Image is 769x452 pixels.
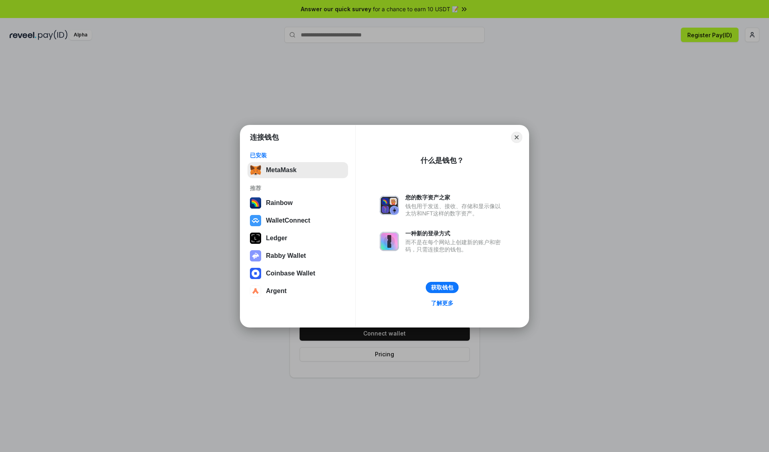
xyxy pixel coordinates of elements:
[266,167,296,174] div: MetaMask
[511,132,522,143] button: Close
[266,252,306,259] div: Rabby Wallet
[380,196,399,215] img: svg+xml,%3Csvg%20xmlns%3D%22http%3A%2F%2Fwww.w3.org%2F2000%2Fsvg%22%20fill%3D%22none%22%20viewBox...
[405,239,505,253] div: 而不是在每个网站上创建新的账户和密码，只需连接您的钱包。
[266,287,287,295] div: Argent
[250,152,346,159] div: 已安装
[250,197,261,209] img: svg+xml,%3Csvg%20width%3D%22120%22%20height%3D%22120%22%20viewBox%3D%220%200%20120%20120%22%20fil...
[266,217,310,224] div: WalletConnect
[405,230,505,237] div: 一种新的登录方式
[248,213,348,229] button: WalletConnect
[250,133,279,142] h1: 连接钱包
[250,233,261,244] img: svg+xml,%3Csvg%20xmlns%3D%22http%3A%2F%2Fwww.w3.org%2F2000%2Fsvg%22%20width%3D%2228%22%20height%3...
[250,185,346,192] div: 推荐
[248,195,348,211] button: Rainbow
[426,298,458,308] a: 了解更多
[250,285,261,297] img: svg+xml,%3Csvg%20width%3D%2228%22%20height%3D%2228%22%20viewBox%3D%220%200%2028%2028%22%20fill%3D...
[248,265,348,281] button: Coinbase Wallet
[431,284,453,291] div: 获取钱包
[421,156,464,165] div: 什么是钱包？
[248,162,348,178] button: MetaMask
[248,283,348,299] button: Argent
[266,270,315,277] div: Coinbase Wallet
[266,235,287,242] div: Ledger
[248,248,348,264] button: Rabby Wallet
[250,165,261,176] img: svg+xml,%3Csvg%20fill%3D%22none%22%20height%3D%2233%22%20viewBox%3D%220%200%2035%2033%22%20width%...
[426,282,459,293] button: 获取钱包
[380,232,399,251] img: svg+xml,%3Csvg%20xmlns%3D%22http%3A%2F%2Fwww.w3.org%2F2000%2Fsvg%22%20fill%3D%22none%22%20viewBox...
[405,194,505,201] div: 您的数字资产之家
[405,203,505,217] div: 钱包用于发送、接收、存储和显示像以太坊和NFT这样的数字资产。
[250,268,261,279] img: svg+xml,%3Csvg%20width%3D%2228%22%20height%3D%2228%22%20viewBox%3D%220%200%2028%2028%22%20fill%3D...
[250,215,261,226] img: svg+xml,%3Csvg%20width%3D%2228%22%20height%3D%2228%22%20viewBox%3D%220%200%2028%2028%22%20fill%3D...
[431,299,453,307] div: 了解更多
[266,199,293,207] div: Rainbow
[248,230,348,246] button: Ledger
[250,250,261,261] img: svg+xml,%3Csvg%20xmlns%3D%22http%3A%2F%2Fwww.w3.org%2F2000%2Fsvg%22%20fill%3D%22none%22%20viewBox...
